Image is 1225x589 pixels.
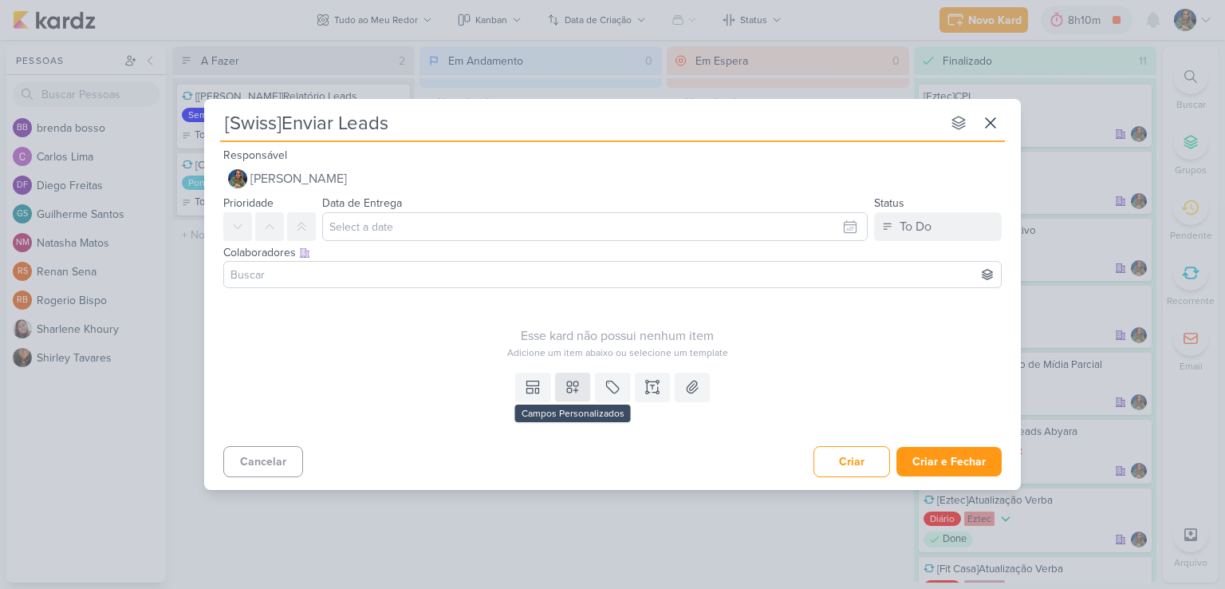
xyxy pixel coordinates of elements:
[322,196,402,210] label: Data de Entrega
[322,212,868,241] input: Select a date
[813,446,890,477] button: Criar
[220,109,941,137] input: Kard Sem Título
[227,265,998,284] input: Buscar
[874,212,1002,241] button: To Do
[223,326,1011,346] div: Esse kard não possui nenhum item
[228,169,247,188] img: Isabella Gutierres
[874,196,904,210] label: Status
[223,196,274,210] label: Prioridade
[900,217,932,236] div: To Do
[223,148,287,162] label: Responsável
[250,169,347,188] span: [PERSON_NAME]
[223,244,1002,261] div: Colaboradores
[515,405,631,422] div: Campos Personalizados
[223,446,303,477] button: Cancelar
[896,447,1002,476] button: Criar e Fechar
[223,164,1002,193] button: [PERSON_NAME]
[223,346,1011,360] div: Adicione um item abaixo ou selecione um template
